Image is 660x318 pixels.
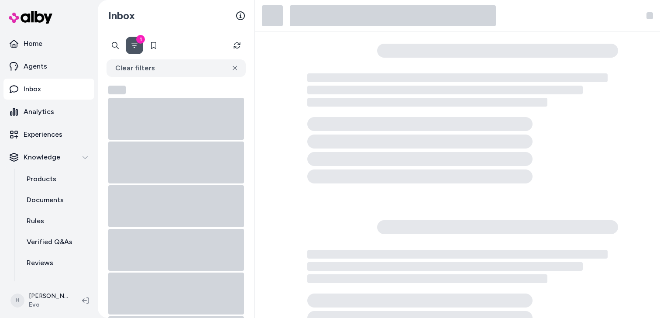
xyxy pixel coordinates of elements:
a: Agents [3,56,94,77]
button: Filter [126,37,143,54]
p: Reviews [27,258,53,268]
p: Knowledge [24,152,60,162]
p: Inbox [24,84,41,94]
a: Experiences [3,124,94,145]
span: H [10,294,24,308]
a: Documents [18,190,94,211]
p: Analytics [24,107,54,117]
a: Analytics [3,101,94,122]
a: Home [3,33,94,54]
h2: Inbox [108,9,135,22]
button: Refresh [228,37,246,54]
a: Reviews [18,252,94,273]
p: Survey Questions [27,279,84,289]
a: Inbox [3,79,94,100]
button: Clear filters [107,59,246,77]
div: 1 [136,35,145,44]
p: Products [27,174,56,184]
a: Survey Questions [18,273,94,294]
span: Evo [29,301,68,309]
p: Documents [27,195,64,205]
p: [PERSON_NAME] [29,292,68,301]
a: Rules [18,211,94,232]
p: Rules [27,216,44,226]
p: Home [24,38,42,49]
button: Knowledge [3,147,94,168]
a: Verified Q&As [18,232,94,252]
img: alby Logo [9,11,52,24]
p: Experiences [24,129,62,140]
button: H[PERSON_NAME]Evo [5,287,75,315]
p: Agents [24,61,47,72]
a: Products [18,169,94,190]
p: Verified Q&As [27,237,72,247]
